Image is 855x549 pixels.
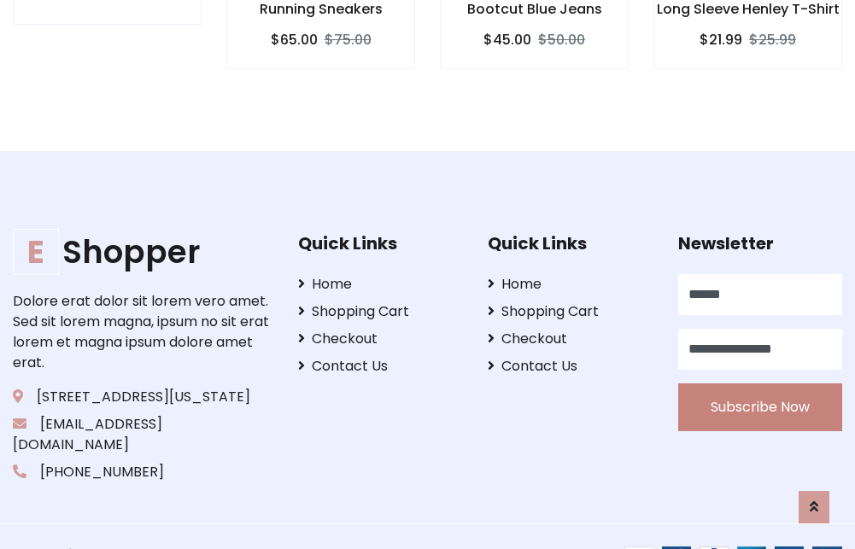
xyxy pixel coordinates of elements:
[13,291,272,373] p: Dolore erat dolor sit lorem vero amet. Sed sit lorem magna, ipsum no sit erat lorem et magna ipsu...
[298,233,462,254] h5: Quick Links
[298,301,462,322] a: Shopping Cart
[538,30,585,50] del: $50.00
[678,233,842,254] h5: Newsletter
[654,1,841,17] h6: Long Sleeve Henley T-Shirt
[227,1,414,17] h6: Running Sneakers
[298,329,462,349] a: Checkout
[700,32,742,48] h6: $21.99
[13,233,272,271] a: EShopper
[488,329,652,349] a: Checkout
[441,1,628,17] h6: Bootcut Blue Jeans
[13,229,59,275] span: E
[271,32,318,48] h6: $65.00
[13,387,272,407] p: [STREET_ADDRESS][US_STATE]
[298,274,462,295] a: Home
[488,233,652,254] h5: Quick Links
[483,32,531,48] h6: $45.00
[325,30,372,50] del: $75.00
[13,462,272,482] p: [PHONE_NUMBER]
[488,301,652,322] a: Shopping Cart
[298,356,462,377] a: Contact Us
[13,414,272,455] p: [EMAIL_ADDRESS][DOMAIN_NAME]
[749,30,796,50] del: $25.99
[488,274,652,295] a: Home
[678,383,842,431] button: Subscribe Now
[488,356,652,377] a: Contact Us
[13,233,272,271] h1: Shopper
